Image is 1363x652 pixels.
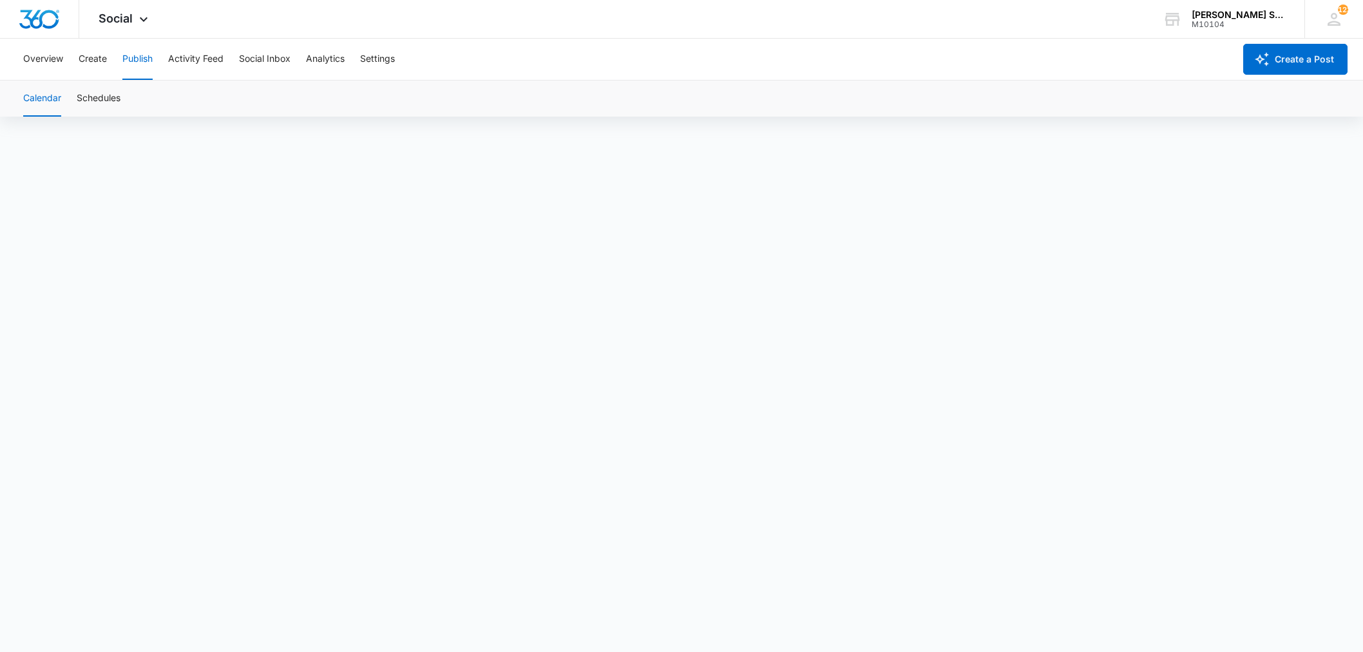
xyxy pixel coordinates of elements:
span: 123 [1338,5,1348,15]
div: account name [1192,10,1286,20]
button: Social Inbox [239,39,291,80]
div: notifications count [1338,5,1348,15]
button: Publish [122,39,153,80]
button: Calendar [23,81,61,117]
button: Schedules [77,81,120,117]
button: Activity Feed [168,39,224,80]
span: Social [99,12,133,25]
button: Create [79,39,107,80]
button: Analytics [306,39,345,80]
div: account id [1192,20,1286,29]
button: Settings [360,39,395,80]
button: Create a Post [1243,44,1348,75]
button: Overview [23,39,63,80]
